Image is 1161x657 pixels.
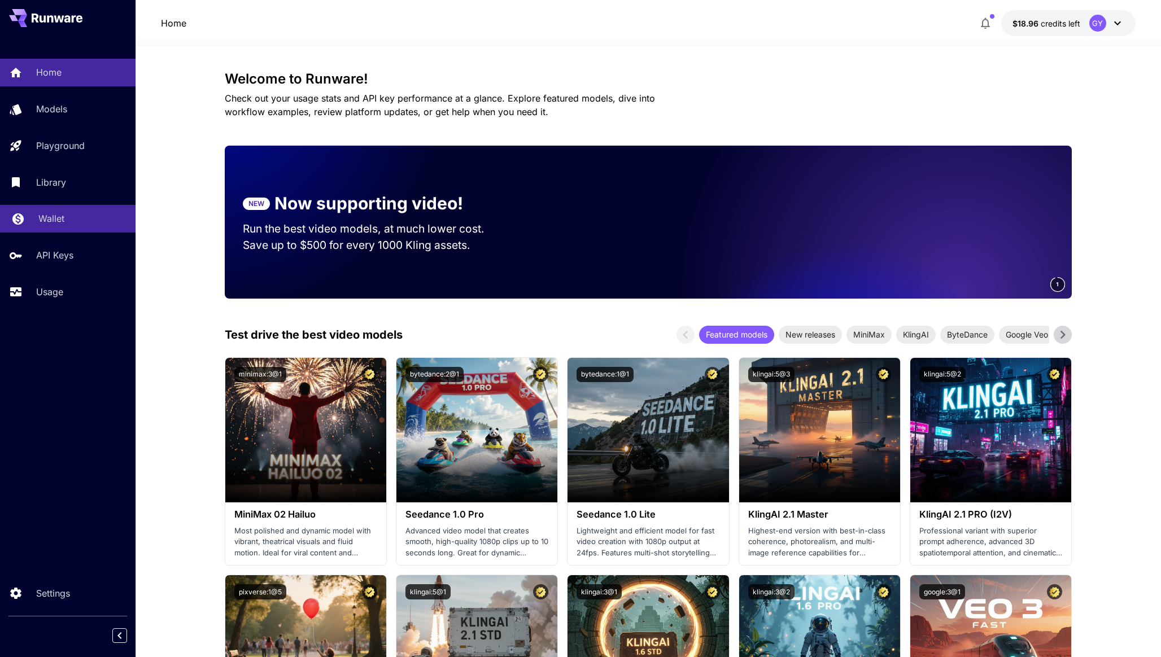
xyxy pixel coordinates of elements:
button: google:3@1 [919,584,965,599]
button: pixverse:1@5 [234,584,286,599]
button: Collapse sidebar [112,628,127,643]
button: Certified Model – Vetted for best performance and includes a commercial license. [705,367,720,382]
button: klingai:3@1 [577,584,622,599]
p: Professional variant with superior prompt adherence, advanced 3D spatiotemporal attention, and ci... [919,525,1062,559]
button: Certified Model – Vetted for best performance and includes a commercial license. [705,584,720,599]
button: bytedance:1@1 [577,367,634,382]
h3: KlingAI 2.1 Master [748,509,891,520]
p: Playground [36,139,85,152]
button: Certified Model – Vetted for best performance and includes a commercial license. [1047,584,1062,599]
a: Home [161,16,186,30]
button: Certified Model – Vetted for best performance and includes a commercial license. [533,367,548,382]
h3: MiniMax 02 Hailuo [234,509,377,520]
p: Advanced video model that creates smooth, high-quality 1080p clips up to 10 seconds long. Great f... [405,525,548,559]
span: 1 [1056,280,1059,288]
button: Certified Model – Vetted for best performance and includes a commercial license. [362,584,377,599]
p: Run the best video models, at much lower cost. [243,221,506,237]
span: KlingAI [896,328,936,340]
img: alt [225,358,386,502]
p: Lightweight and efficient model for fast video creation with 1080p output at 24fps. Features mult... [577,525,719,559]
img: alt [739,358,900,502]
p: Models [36,102,67,116]
img: alt [568,358,728,502]
p: Settings [36,586,70,600]
span: $18.96 [1012,19,1041,28]
nav: breadcrumb [161,16,186,30]
div: $18.9629 [1012,17,1080,29]
p: Now supporting video! [274,191,463,216]
p: NEW [248,199,264,209]
button: Certified Model – Vetted for best performance and includes a commercial license. [876,584,891,599]
button: $18.9629GY [1001,10,1136,36]
button: bytedance:2@1 [405,367,464,382]
span: ByteDance [940,328,994,340]
span: Featured models [699,328,774,340]
button: Certified Model – Vetted for best performance and includes a commercial license. [876,367,891,382]
button: Certified Model – Vetted for best performance and includes a commercial license. [362,367,377,382]
p: Usage [36,285,63,299]
button: minimax:3@1 [234,367,286,382]
button: klingai:3@2 [748,584,795,599]
div: GY [1089,15,1106,32]
span: MiniMax [846,328,892,340]
div: MiniMax [846,326,892,344]
span: New releases [779,328,842,340]
button: Certified Model – Vetted for best performance and includes a commercial license. [1047,367,1062,382]
p: API Keys [36,248,73,262]
p: Test drive the best video models [225,326,403,343]
button: klingai:5@2 [919,367,966,382]
button: klingai:5@3 [748,367,795,382]
p: Library [36,176,66,189]
p: Save up to $500 for every 1000 Kling assets. [243,237,506,253]
button: Certified Model – Vetted for best performance and includes a commercial license. [533,584,548,599]
h3: Seedance 1.0 Lite [577,509,719,520]
p: Most polished and dynamic model with vibrant, theatrical visuals and fluid motion. Ideal for vira... [234,525,377,559]
div: KlingAI [896,326,936,344]
span: credits left [1041,19,1080,28]
p: Home [36,65,62,79]
img: alt [396,358,557,502]
span: Google Veo [999,328,1055,340]
p: Wallet [38,212,64,225]
p: Highest-end version with best-in-class coherence, photorealism, and multi-image reference capabil... [748,525,891,559]
h3: KlingAI 2.1 PRO (I2V) [919,509,1062,520]
img: alt [910,358,1071,502]
div: New releases [779,326,842,344]
div: Google Veo [999,326,1055,344]
div: ByteDance [940,326,994,344]
button: klingai:5@1 [405,584,451,599]
span: Check out your usage stats and API key performance at a glance. Explore featured models, dive int... [225,93,655,117]
h3: Welcome to Runware! [225,71,1072,87]
div: Collapse sidebar [121,625,136,646]
div: Featured models [699,326,774,344]
h3: Seedance 1.0 Pro [405,509,548,520]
